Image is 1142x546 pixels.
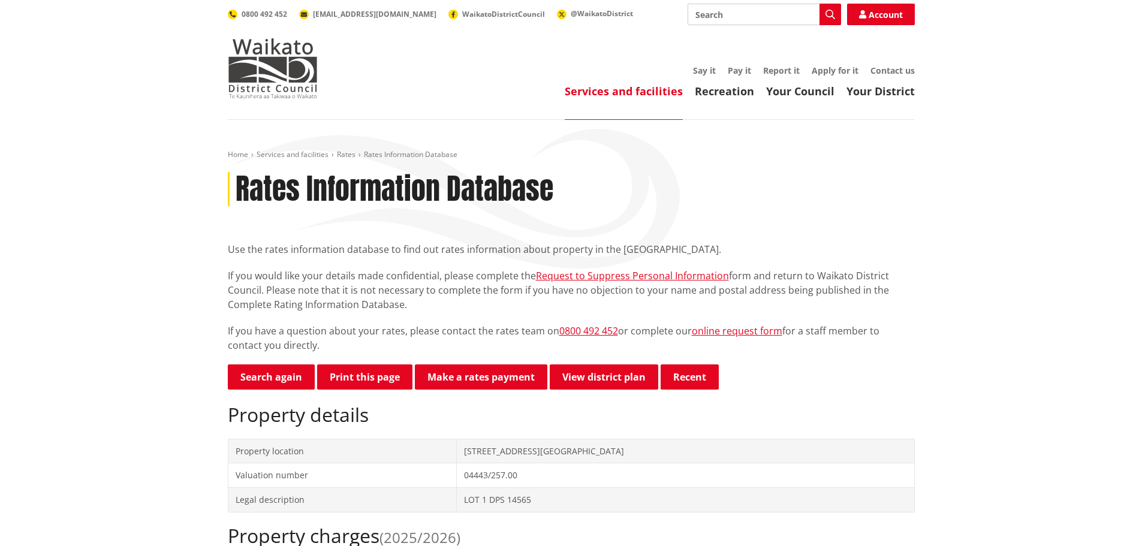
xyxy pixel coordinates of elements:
a: Rates [337,149,355,159]
a: WaikatoDistrictCouncil [448,9,545,19]
a: [EMAIL_ADDRESS][DOMAIN_NAME] [299,9,436,19]
a: Search again [228,364,315,390]
td: Valuation number [228,463,457,488]
button: Recent [661,364,719,390]
a: Account [847,4,915,25]
span: @WaikatoDistrict [571,8,633,19]
span: [EMAIL_ADDRESS][DOMAIN_NAME] [313,9,436,19]
td: Property location [228,439,457,463]
a: Services and facilities [257,149,329,159]
td: Legal description [228,487,457,512]
span: 0800 492 452 [242,9,287,19]
td: [STREET_ADDRESS][GEOGRAPHIC_DATA] [457,439,914,463]
a: Say it [693,65,716,76]
a: Your Council [766,84,834,98]
span: Rates Information Database [364,149,457,159]
a: online request form [692,324,782,337]
a: Home [228,149,248,159]
img: Waikato District Council - Te Kaunihera aa Takiwaa o Waikato [228,38,318,98]
a: Make a rates payment [415,364,547,390]
a: Contact us [870,65,915,76]
a: Recreation [695,84,754,98]
a: View district plan [550,364,658,390]
a: Your District [846,84,915,98]
button: Print this page [317,364,412,390]
nav: breadcrumb [228,150,915,160]
a: @WaikatoDistrict [557,8,633,19]
p: Use the rates information database to find out rates information about property in the [GEOGRAPHI... [228,242,915,257]
h2: Property details [228,403,915,426]
a: Pay it [728,65,751,76]
a: Services and facilities [565,84,683,98]
input: Search input [688,4,841,25]
a: Request to Suppress Personal Information [536,269,729,282]
td: LOT 1 DPS 14565 [457,487,914,512]
span: WaikatoDistrictCouncil [462,9,545,19]
a: 0800 492 452 [228,9,287,19]
td: 04443/257.00 [457,463,914,488]
p: If you would like your details made confidential, please complete the form and return to Waikato ... [228,269,915,312]
a: Apply for it [812,65,858,76]
h1: Rates Information Database [236,172,553,207]
p: If you have a question about your rates, please contact the rates team on or complete our for a s... [228,324,915,352]
a: Report it [763,65,800,76]
a: 0800 492 452 [559,324,618,337]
